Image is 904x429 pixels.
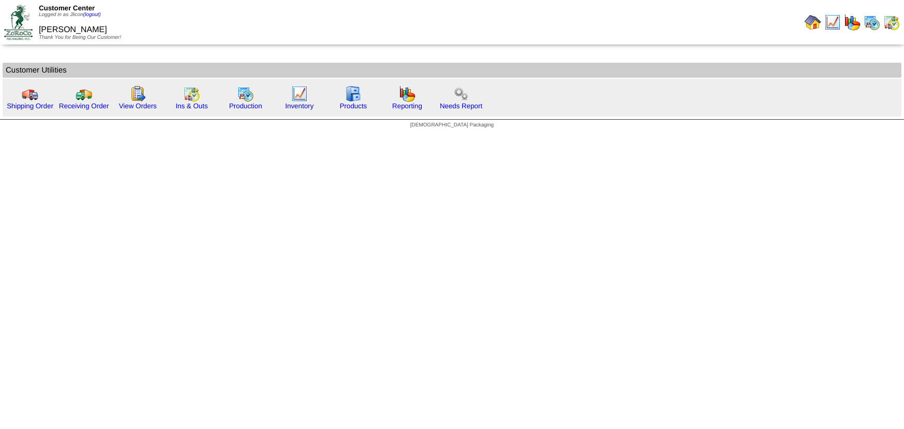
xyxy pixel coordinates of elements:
[183,85,200,102] img: calendarinout.gif
[83,12,101,18] a: (logout)
[410,122,494,128] span: [DEMOGRAPHIC_DATA] Packaging
[392,102,422,110] a: Reporting
[176,102,208,110] a: Ins & Outs
[39,35,121,40] span: Thank You for Being Our Customer!
[39,25,107,34] span: [PERSON_NAME]
[59,102,109,110] a: Receiving Order
[76,85,92,102] img: truck2.gif
[805,14,821,31] img: home.gif
[844,14,860,31] img: graph.gif
[130,85,146,102] img: workorder.gif
[285,102,314,110] a: Inventory
[824,14,841,31] img: line_graph.gif
[883,14,900,31] img: calendarinout.gif
[399,85,415,102] img: graph.gif
[345,85,362,102] img: cabinet.gif
[229,102,262,110] a: Production
[4,5,33,39] img: ZoRoCo_Logo(Green%26Foil)%20jpg.webp
[119,102,156,110] a: View Orders
[340,102,367,110] a: Products
[39,4,95,12] span: Customer Center
[39,12,101,18] span: Logged in as Jlicon
[864,14,880,31] img: calendarprod.gif
[3,63,901,78] td: Customer Utilities
[237,85,254,102] img: calendarprod.gif
[440,102,482,110] a: Needs Report
[7,102,53,110] a: Shipping Order
[453,85,469,102] img: workflow.png
[291,85,308,102] img: line_graph.gif
[22,85,38,102] img: truck.gif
